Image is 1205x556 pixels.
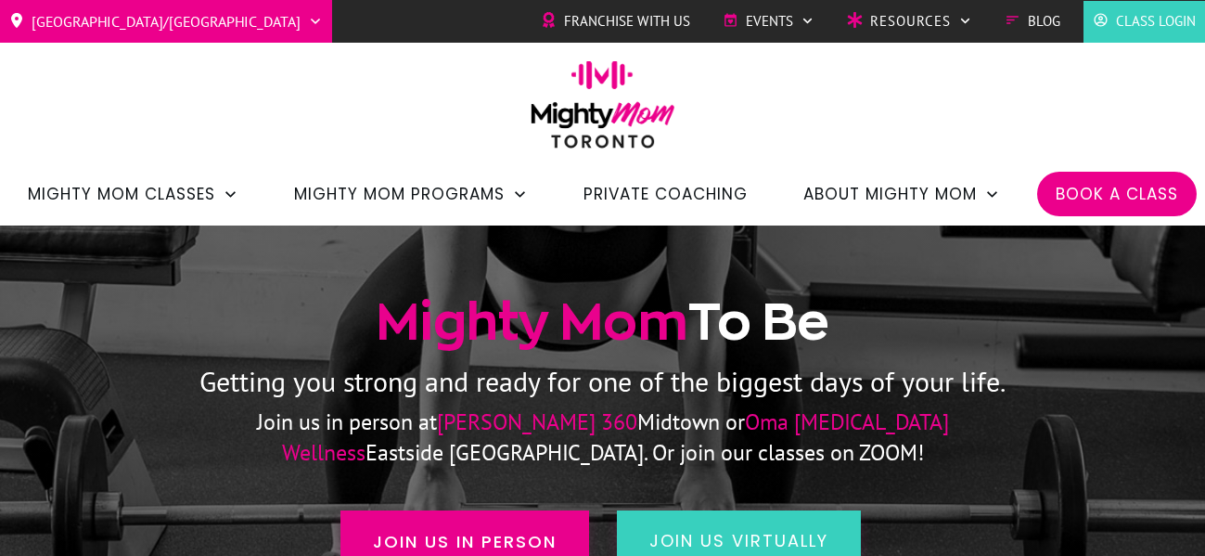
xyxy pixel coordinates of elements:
[521,60,685,162] img: mightymom-logo-toronto
[47,357,1159,407] p: Getting you strong and ready for one of the biggest days of your life.
[28,178,215,210] span: Mighty Mom Classes
[1028,7,1060,35] span: Blog
[723,7,814,35] a: Events
[746,7,793,35] span: Events
[1116,7,1196,35] span: Class Login
[437,407,637,436] span: [PERSON_NAME] 360
[9,6,323,36] a: [GEOGRAPHIC_DATA]/[GEOGRAPHIC_DATA]
[1093,7,1196,35] a: Class Login
[803,178,977,210] span: About Mighty Mom
[294,178,528,210] a: Mighty Mom Programs
[583,178,748,210] a: Private Coaching
[282,407,949,466] span: Oma [MEDICAL_DATA] Wellness
[541,7,690,35] a: Franchise with Us
[294,178,505,210] span: Mighty Mom Programs
[28,178,238,210] a: Mighty Mom Classes
[47,289,1159,356] h1: To Be
[178,407,1027,468] p: Join us in person at Midtown or Eastside [GEOGRAPHIC_DATA]. Or join our classes on ZOOM!
[1056,178,1178,210] a: Book a Class
[32,6,301,36] span: [GEOGRAPHIC_DATA]/[GEOGRAPHIC_DATA]
[376,293,688,349] span: Mighty Mom
[373,529,557,554] span: Join us in person
[564,7,690,35] span: Franchise with Us
[649,529,828,552] span: join us virtually
[847,7,972,35] a: Resources
[803,178,1000,210] a: About Mighty Mom
[1005,7,1060,35] a: Blog
[870,7,951,35] span: Resources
